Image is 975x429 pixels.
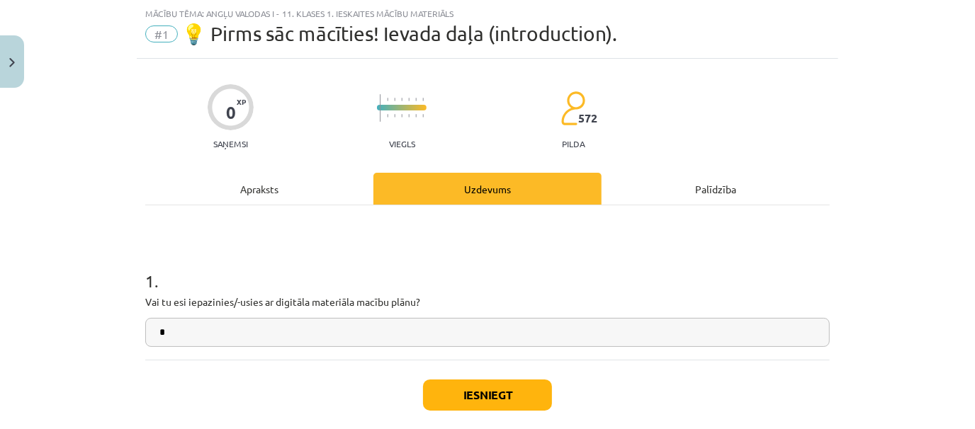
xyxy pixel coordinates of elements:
span: 572 [578,112,597,125]
span: 💡 Pirms sāc mācīties! Ievada daļa (introduction). [181,22,617,45]
p: pilda [562,139,585,149]
div: Mācību tēma: Angļu valodas i - 11. klases 1. ieskaites mācību materiāls [145,8,830,18]
img: icon-short-line-57e1e144782c952c97e751825c79c345078a6d821885a25fce030b3d8c18986b.svg [415,114,417,118]
img: icon-short-line-57e1e144782c952c97e751825c79c345078a6d821885a25fce030b3d8c18986b.svg [408,114,410,118]
img: icon-short-line-57e1e144782c952c97e751825c79c345078a6d821885a25fce030b3d8c18986b.svg [408,98,410,101]
span: #1 [145,25,178,42]
img: icon-short-line-57e1e144782c952c97e751825c79c345078a6d821885a25fce030b3d8c18986b.svg [422,114,424,118]
img: icon-short-line-57e1e144782c952c97e751825c79c345078a6d821885a25fce030b3d8c18986b.svg [387,98,388,101]
img: icon-short-line-57e1e144782c952c97e751825c79c345078a6d821885a25fce030b3d8c18986b.svg [401,98,402,101]
div: Palīdzība [602,173,830,205]
img: icon-short-line-57e1e144782c952c97e751825c79c345078a6d821885a25fce030b3d8c18986b.svg [394,114,395,118]
p: Vai tu esi iepazinies/-usies ar digitāla materiāla macību plānu? [145,294,830,309]
img: students-c634bb4e5e11cddfef0936a35e636f08e4e9abd3cc4e673bd6f9a4125e45ecb1.svg [560,91,585,126]
img: icon-short-line-57e1e144782c952c97e751825c79c345078a6d821885a25fce030b3d8c18986b.svg [415,98,417,101]
span: XP [237,98,246,105]
h1: 1 . [145,246,830,290]
img: icon-short-line-57e1e144782c952c97e751825c79c345078a6d821885a25fce030b3d8c18986b.svg [422,98,424,101]
p: Saņemsi [208,139,254,149]
button: Iesniegt [423,379,552,411]
img: icon-close-lesson-0947bae3869378f0d4975bcd49f059093ad1ed9edebbc8119c70593378902aed.svg [9,58,15,67]
img: icon-short-line-57e1e144782c952c97e751825c79c345078a6d821885a25fce030b3d8c18986b.svg [387,114,388,118]
div: 0 [226,103,236,122]
img: icon-long-line-d9ea69661e0d244f92f715978eff75569469978d946b2353a9bb055b3ed8787d.svg [380,94,381,122]
img: icon-short-line-57e1e144782c952c97e751825c79c345078a6d821885a25fce030b3d8c18986b.svg [394,98,395,101]
div: Apraksts [145,173,373,205]
p: Viegls [389,139,415,149]
div: Uzdevums [373,173,602,205]
img: icon-short-line-57e1e144782c952c97e751825c79c345078a6d821885a25fce030b3d8c18986b.svg [401,114,402,118]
